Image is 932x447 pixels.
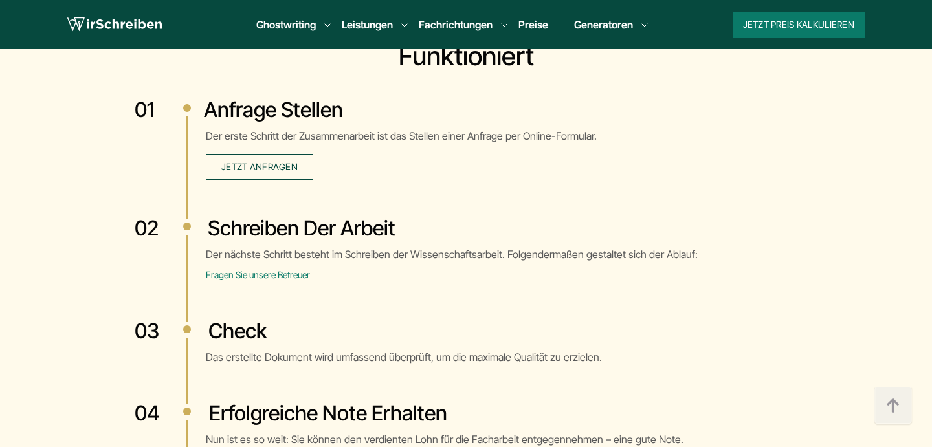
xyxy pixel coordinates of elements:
[221,161,298,172] span: Jetzt anfragen
[135,400,797,426] h3: Erfolgreiche Note erhalten
[206,154,313,180] a: Jetzt anfragen
[206,269,310,280] a: Fragen Sie unsere Betreuer
[67,15,162,34] img: logo wirschreiben
[342,17,393,32] a: Leistungen
[135,215,797,241] h3: Schreiben der Arbeit
[135,97,797,123] h3: Anfrage stellen
[733,12,865,38] button: Jetzt Preis kalkulieren
[206,349,797,365] p: Das erstellte Dokument wird umfassend überprüft, um die maximale Qualität zu erzielen.
[206,246,797,262] p: Der nächste Schritt besteht im Schreiben der Wissenschaftsarbeit. Folgendermaßen gestaltet sich d...
[419,17,493,32] a: Fachrichtungen
[574,17,633,32] a: Generatoren
[874,387,913,426] img: button top
[518,18,548,31] a: Preise
[206,431,797,447] p: Nun ist es so weit: Sie können den verdienten Lohn für die Facharbeit entgegennehmen – eine gute ...
[206,128,797,180] p: Der erste Schritt der Zusammenarbeit ist das Stellen einer Anfrage per Online-Formular.
[256,17,316,32] a: Ghostwriting
[135,318,797,344] h3: Check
